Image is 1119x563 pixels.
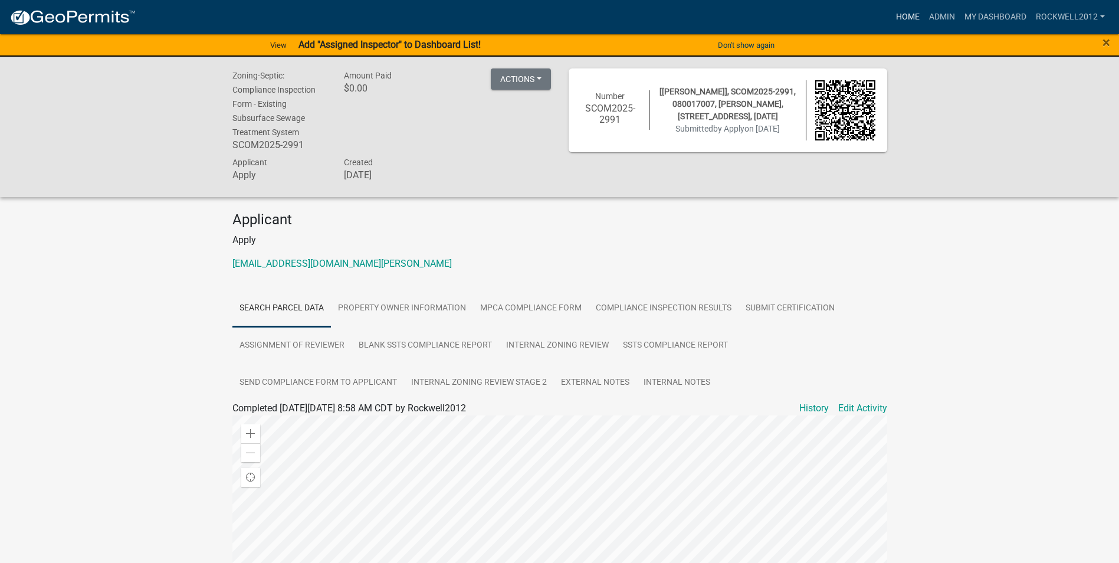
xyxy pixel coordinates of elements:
[838,401,887,415] a: Edit Activity
[554,364,636,402] a: External Notes
[241,443,260,462] div: Zoom out
[331,290,473,328] a: Property Owner Information
[499,327,616,365] a: Internal Zoning Review
[580,103,641,125] h6: SCOM2025-2991
[595,91,625,101] span: Number
[232,158,267,167] span: Applicant
[589,290,739,328] a: Compliance Inspection Results
[659,87,796,121] span: [[PERSON_NAME]], SCOM2025-2991, 080017007, [PERSON_NAME], [STREET_ADDRESS], [DATE]
[636,364,717,402] a: Internal Notes
[799,401,829,415] a: History
[344,71,392,80] span: Amount Paid
[404,364,554,402] a: Internal Zoning Review Stage 2
[815,80,875,140] img: QR code
[241,468,260,487] div: Find my location
[713,35,779,55] button: Don't show again
[344,158,373,167] span: Created
[232,290,331,328] a: Search Parcel Data
[344,83,438,94] h6: $0.00
[232,169,327,181] h6: Apply
[232,211,887,228] h4: Applicant
[298,39,481,50] strong: Add "Assigned Inspector" to Dashboard List!
[1102,35,1110,50] button: Close
[352,327,499,365] a: Blank SSTS Compliance Report
[265,35,291,55] a: View
[616,327,735,365] a: SSTS Compliance Report
[232,327,352,365] a: Assignment of Reviewer
[675,124,780,133] span: Submitted on [DATE]
[232,233,887,247] p: Apply
[232,364,404,402] a: Send Compliance Form to Applicant
[739,290,842,328] a: Submit Certification
[713,124,744,133] span: by Apply
[473,290,589,328] a: MPCA Compliance Form
[1031,6,1110,28] a: Rockwell2012
[924,6,960,28] a: Admin
[344,169,438,181] h6: [DATE]
[232,402,466,414] span: Completed [DATE][DATE] 8:58 AM CDT by Rockwell2012
[891,6,924,28] a: Home
[960,6,1031,28] a: My Dashboard
[491,68,551,90] button: Actions
[232,139,327,150] h6: SCOM2025-2991
[1102,34,1110,51] span: ×
[241,424,260,443] div: Zoom in
[232,258,452,269] a: [EMAIL_ADDRESS][DOMAIN_NAME][PERSON_NAME]
[232,71,316,137] span: Zoning-Septic: Compliance Inspection Form - Existing Subsurface Sewage Treatment System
